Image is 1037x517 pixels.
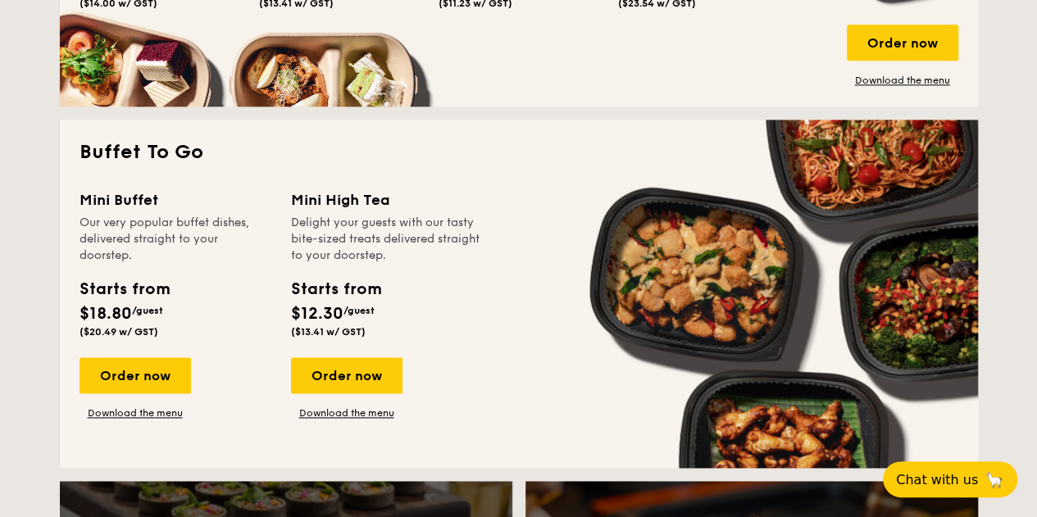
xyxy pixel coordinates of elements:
span: ($13.41 w/ GST) [291,326,366,338]
span: /guest [343,305,375,316]
span: $18.80 [80,304,132,324]
div: Order now [291,357,403,393]
div: Starts from [291,277,380,302]
a: Download the menu [291,406,403,419]
h2: Buffet To Go [80,139,958,166]
span: 🦙 [985,470,1004,489]
div: Starts from [80,277,169,302]
span: /guest [132,305,163,316]
span: $12.30 [291,304,343,324]
button: Chat with us🦙 [883,461,1017,497]
div: Order now [80,357,191,393]
div: Order now [847,25,958,61]
div: Mini Buffet [80,188,271,211]
span: ($20.49 w/ GST) [80,326,158,338]
a: Download the menu [847,74,958,87]
a: Download the menu [80,406,191,419]
div: Delight your guests with our tasty bite-sized treats delivered straight to your doorstep. [291,215,483,264]
div: Mini High Tea [291,188,483,211]
span: Chat with us [896,472,978,488]
div: Our very popular buffet dishes, delivered straight to your doorstep. [80,215,271,264]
